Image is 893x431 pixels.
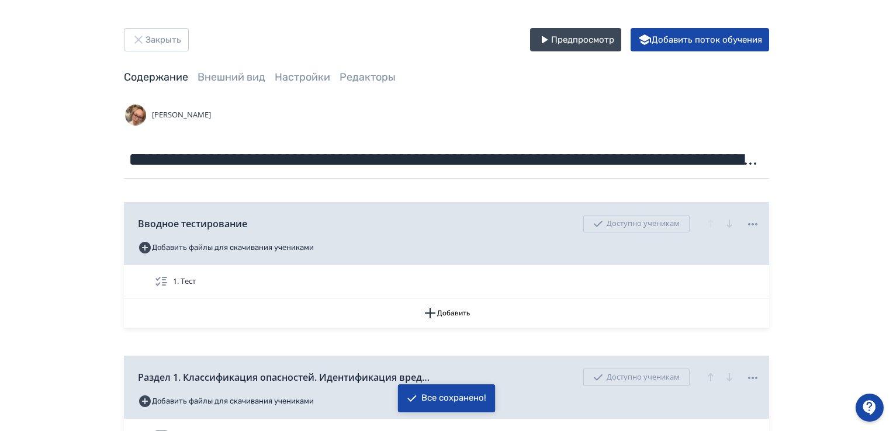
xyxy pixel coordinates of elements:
button: Предпросмотр [530,28,621,51]
a: Содержание [124,71,188,84]
a: Внешний вид [198,71,265,84]
a: Редакторы [340,71,396,84]
div: Все сохранено! [421,392,486,404]
button: Добавить файлы для скачивания учениками [138,392,314,411]
span: Вводное тестирование [138,217,247,231]
button: Добавить файлы для скачивания учениками [138,238,314,257]
button: Добавить поток обучения [631,28,769,51]
button: Закрыть [124,28,189,51]
div: Доступно ученикам [583,369,690,386]
span: [PERSON_NAME] [152,109,211,121]
button: Добавить [124,298,769,328]
img: Avatar [124,103,147,127]
span: 1. Тест [173,276,196,287]
div: Доступно ученикам [583,215,690,232]
a: Настройки [275,71,330,84]
span: Раздел 1. Классификация опасностей. Идентификация вредных и (или) опасных производственных фактор... [138,370,430,384]
div: 1. Тест [124,265,769,298]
